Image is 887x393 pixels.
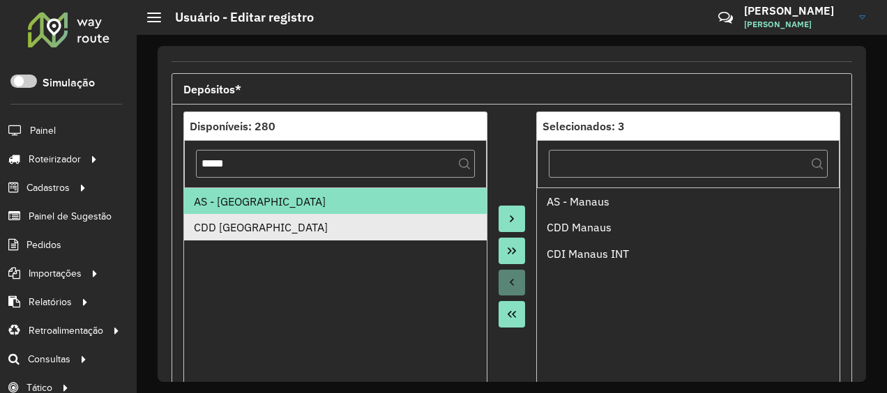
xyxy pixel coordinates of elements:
[29,152,81,167] span: Roteirizador
[29,209,112,224] span: Painel de Sugestão
[547,193,831,210] div: AS - Manaus
[499,206,525,232] button: Move to Target
[499,301,525,327] button: Move All to Source
[29,323,103,338] span: Retroalimentação
[547,245,831,262] div: CDI Manaus INT
[29,266,82,281] span: Importações
[744,18,849,31] span: [PERSON_NAME]
[29,295,72,309] span: Relatórios
[28,352,70,367] span: Consultas
[744,4,849,17] h3: [PERSON_NAME]
[499,238,525,264] button: Move All to Target
[543,118,834,134] div: Selecionados: 3
[183,84,241,95] span: Depósitos*
[711,3,741,33] a: Contato Rápido
[194,219,478,236] div: CDD [GEOGRAPHIC_DATA]
[30,123,56,138] span: Painel
[194,193,478,210] div: AS - [GEOGRAPHIC_DATA]
[26,180,70,195] span: Cadastros
[26,238,61,252] span: Pedidos
[43,75,95,91] label: Simulação
[190,118,481,134] div: Disponíveis: 280
[547,219,831,236] div: CDD Manaus
[161,10,314,25] h2: Usuário - Editar registro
